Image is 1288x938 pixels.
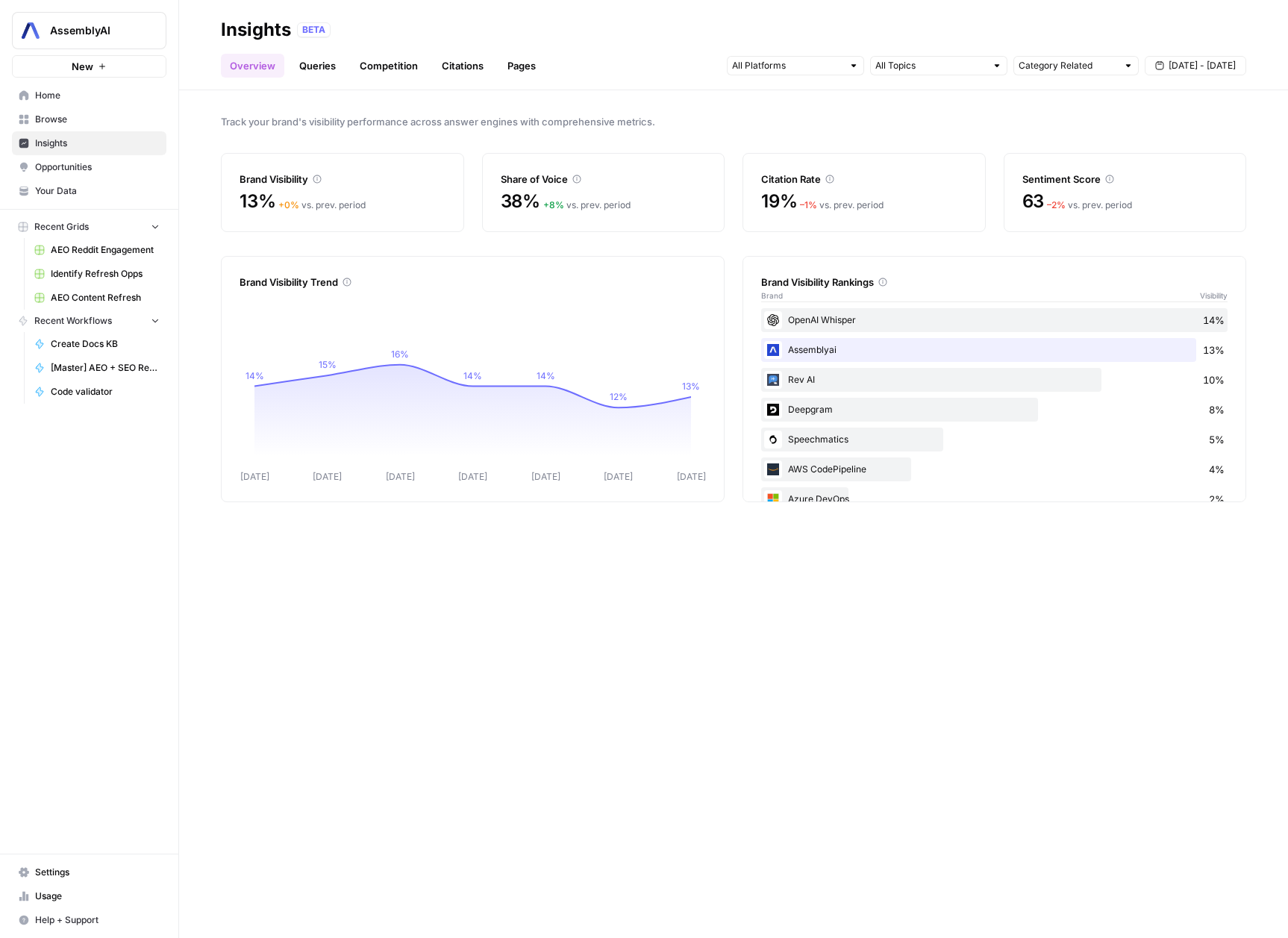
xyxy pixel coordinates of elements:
[319,359,337,370] tspan: 15%
[761,172,967,187] div: Citation Rate
[34,314,112,328] span: Recent Workflows
[35,913,160,927] span: Help + Support
[761,487,1228,511] div: Azure DevOps
[35,89,160,102] span: Home
[391,348,409,360] tspan: 16%
[1203,343,1225,357] span: 13%
[51,267,160,281] span: Identify Refresh Opps
[1019,58,1117,73] input: Category Related
[1022,172,1228,187] div: Sentiment Score
[1047,199,1066,210] span: – 2 %
[12,884,166,908] a: Usage
[764,311,782,329] img: 5xpccxype1cywfuoa934uv7cahnr
[875,58,986,73] input: All Topics
[1047,198,1132,212] div: vs. prev. period
[12,179,166,203] a: Your Data
[28,238,166,262] a: AEO Reddit Engagement
[761,457,1228,481] div: AWS CodePipeline
[761,368,1228,392] div: Rev AI
[761,338,1228,362] div: Assemblyai
[313,471,342,482] tspan: [DATE]
[12,12,166,49] button: Workspace: AssemblyAI
[433,54,493,78] a: Citations
[240,275,706,290] div: Brand Visibility Trend
[501,190,540,213] span: 38%
[28,262,166,286] a: Identify Refresh Opps
[246,370,264,381] tspan: 14%
[240,190,275,213] span: 13%
[35,866,160,879] span: Settings
[28,286,166,310] a: AEO Content Refresh
[1169,59,1236,72] span: [DATE] - [DATE]
[800,199,817,210] span: – 1 %
[35,184,160,198] span: Your Data
[51,243,160,257] span: AEO Reddit Engagement
[290,54,345,78] a: Queries
[12,860,166,884] a: Settings
[604,471,633,482] tspan: [DATE]
[761,290,783,301] span: Brand
[12,908,166,932] button: Help + Support
[28,332,166,356] a: Create Docs KB
[764,371,782,389] img: 30ohngqsev2ncapwg458iuk6ib0l
[240,471,269,482] tspan: [DATE]
[34,220,89,234] span: Recent Grids
[498,54,545,78] a: Pages
[12,131,166,155] a: Insights
[458,471,487,482] tspan: [DATE]
[278,198,366,212] div: vs. prev. period
[761,308,1228,332] div: OpenAI Whisper
[1209,402,1225,417] span: 8%
[12,155,166,179] a: Opportunities
[50,23,140,38] span: AssemblyAI
[240,172,446,187] div: Brand Visibility
[1022,190,1045,213] span: 63
[1200,290,1228,301] span: Visibility
[51,291,160,304] span: AEO Content Refresh
[51,361,160,375] span: [Master] AEO + SEO Refresh
[278,199,299,210] span: + 0 %
[1203,313,1225,328] span: 14%
[761,275,1228,290] div: Brand Visibility Rankings
[764,401,782,419] img: p01h11e1xl50jjsmmbrnhiqver4p
[1203,372,1225,387] span: 10%
[682,381,700,392] tspan: 13%
[501,172,707,187] div: Share of Voice
[12,55,166,78] button: New
[543,199,564,210] span: + 8 %
[1209,462,1225,477] span: 4%
[72,59,93,74] span: New
[732,58,842,73] input: All Platforms
[35,137,160,150] span: Insights
[761,190,797,213] span: 19%
[297,22,331,37] div: BETA
[51,337,160,351] span: Create Docs KB
[12,84,166,107] a: Home
[28,380,166,404] a: Code validator
[1209,432,1225,447] span: 5%
[12,107,166,131] a: Browse
[531,471,560,482] tspan: [DATE]
[35,889,160,903] span: Usage
[51,385,160,398] span: Code validator
[221,54,284,78] a: Overview
[1145,56,1246,75] button: [DATE] - [DATE]
[463,370,482,381] tspan: 14%
[761,428,1228,451] div: Speechmatics
[221,114,1246,129] span: Track your brand's visibility performance across answer engines with comprehensive metrics.
[537,370,555,381] tspan: 14%
[677,471,706,482] tspan: [DATE]
[764,490,782,508] img: mhe4vjtujq36h53t2unqbj0cd217
[17,17,44,44] img: AssemblyAI Logo
[764,341,782,359] img: ignhbrxz14c4284h0w2j1irtrgkv
[35,160,160,174] span: Opportunities
[800,198,884,212] div: vs. prev. period
[610,391,628,402] tspan: 12%
[764,431,782,448] img: 0okyxmupk1pl4h1o5xmvl82snl9r
[764,460,782,478] img: 92hpos67amlkrkl05ft7tmfktqu4
[351,54,427,78] a: Competition
[386,471,415,482] tspan: [DATE]
[12,216,166,238] button: Recent Grids
[12,310,166,332] button: Recent Workflows
[1209,492,1225,507] span: 2%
